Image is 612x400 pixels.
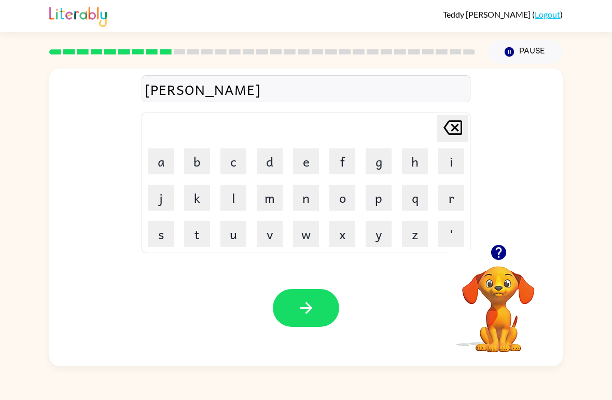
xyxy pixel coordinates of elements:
[257,148,283,174] button: d
[329,148,355,174] button: f
[220,148,246,174] button: c
[145,78,467,100] div: [PERSON_NAME]
[402,185,428,211] button: q
[293,148,319,174] button: e
[329,221,355,247] button: x
[366,148,392,174] button: g
[293,221,319,247] button: w
[329,185,355,211] button: o
[447,250,550,354] video: Your browser must support playing .mp4 files to use Literably. Please try using another browser.
[402,148,428,174] button: h
[49,4,107,27] img: Literably
[488,40,563,64] button: Pause
[366,221,392,247] button: y
[148,148,174,174] button: a
[257,221,283,247] button: v
[402,221,428,247] button: z
[184,185,210,211] button: k
[535,9,560,19] a: Logout
[220,185,246,211] button: l
[257,185,283,211] button: m
[438,185,464,211] button: r
[293,185,319,211] button: n
[443,9,563,19] div: ( )
[220,221,246,247] button: u
[184,221,210,247] button: t
[148,185,174,211] button: j
[184,148,210,174] button: b
[366,185,392,211] button: p
[438,148,464,174] button: i
[443,9,532,19] span: Teddy [PERSON_NAME]
[438,221,464,247] button: '
[148,221,174,247] button: s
